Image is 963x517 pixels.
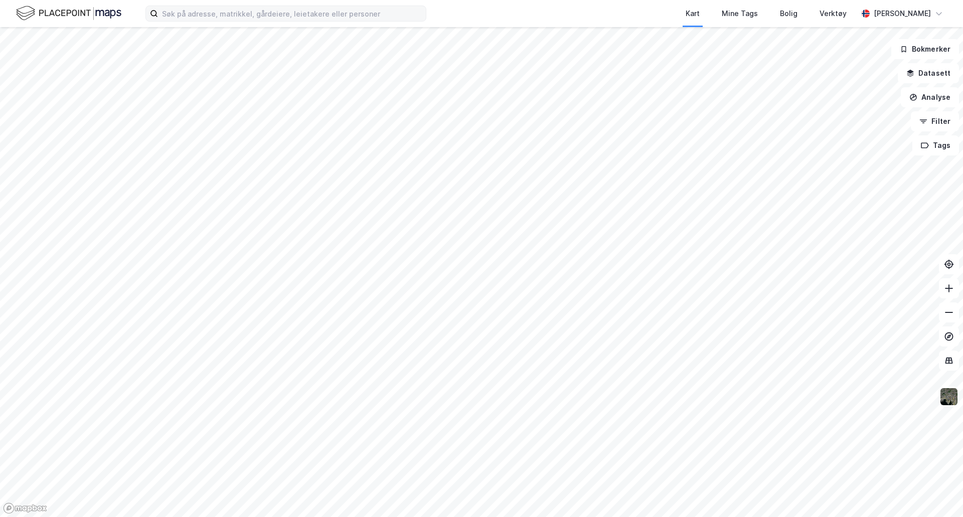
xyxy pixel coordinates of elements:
div: [PERSON_NAME] [874,8,931,20]
input: Søk på adresse, matrikkel, gårdeiere, leietakere eller personer [158,6,426,21]
div: Verktøy [820,8,847,20]
img: logo.f888ab2527a4732fd821a326f86c7f29.svg [16,5,121,22]
div: Kontrollprogram for chat [913,469,963,517]
div: Mine Tags [722,8,758,20]
div: Bolig [780,8,797,20]
iframe: Chat Widget [913,469,963,517]
div: Kart [686,8,700,20]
